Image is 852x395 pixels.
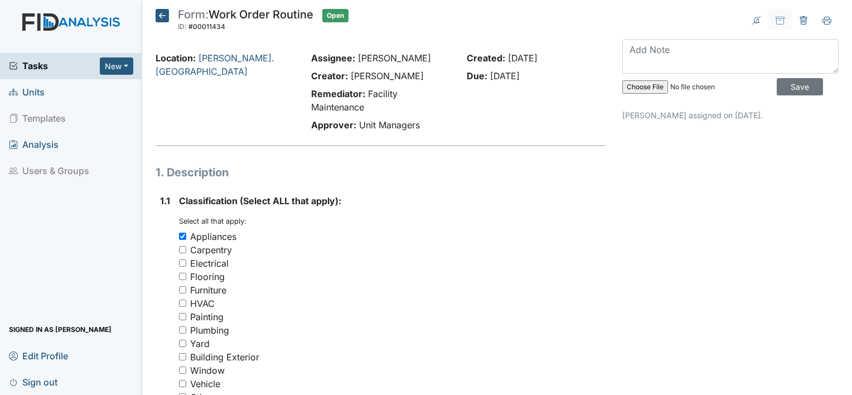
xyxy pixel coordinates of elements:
[467,70,487,81] strong: Due:
[358,52,431,64] span: [PERSON_NAME]
[190,350,259,364] div: Building Exterior
[9,59,100,73] a: Tasks
[179,380,186,387] input: Vehicle
[179,353,186,360] input: Building Exterior
[156,52,196,64] strong: Location:
[179,195,341,206] span: Classification (Select ALL that apply):
[179,259,186,267] input: Electrical
[179,273,186,280] input: Flooring
[622,109,839,121] p: [PERSON_NAME] assigned on [DATE].
[322,9,348,22] span: Open
[179,340,186,347] input: Yard
[311,88,365,99] strong: Remediator:
[179,326,186,334] input: Plumbing
[9,321,112,338] span: Signed in as [PERSON_NAME]
[359,119,420,131] span: Unit Managers
[160,194,170,208] label: 1.1
[190,270,225,283] div: Flooring
[9,84,45,101] span: Units
[190,283,226,297] div: Furniture
[190,337,210,350] div: Yard
[9,373,57,391] span: Sign out
[311,119,356,131] strong: Approver:
[311,70,348,81] strong: Creator:
[179,367,186,374] input: Window
[179,246,186,253] input: Carpentry
[156,164,606,181] h1: 1. Description
[178,8,209,21] span: Form:
[490,70,520,81] span: [DATE]
[9,136,59,153] span: Analysis
[190,364,225,377] div: Window
[508,52,538,64] span: [DATE]
[179,313,186,320] input: Painting
[190,377,220,391] div: Vehicle
[351,70,424,81] span: [PERSON_NAME]
[179,217,246,225] small: Select all that apply:
[178,22,187,31] span: ID:
[188,22,225,31] span: #00011434
[777,78,823,95] input: Save
[179,300,186,307] input: HVAC
[179,286,186,293] input: Furniture
[467,52,505,64] strong: Created:
[311,52,355,64] strong: Assignee:
[178,9,313,33] div: Work Order Routine
[190,324,229,337] div: Plumbing
[9,347,68,364] span: Edit Profile
[190,297,215,310] div: HVAC
[190,243,232,257] div: Carpentry
[190,230,236,243] div: Appliances
[100,57,133,75] button: New
[190,310,224,324] div: Painting
[190,257,229,270] div: Electrical
[179,233,186,240] input: Appliances
[156,52,274,77] a: [PERSON_NAME]. [GEOGRAPHIC_DATA]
